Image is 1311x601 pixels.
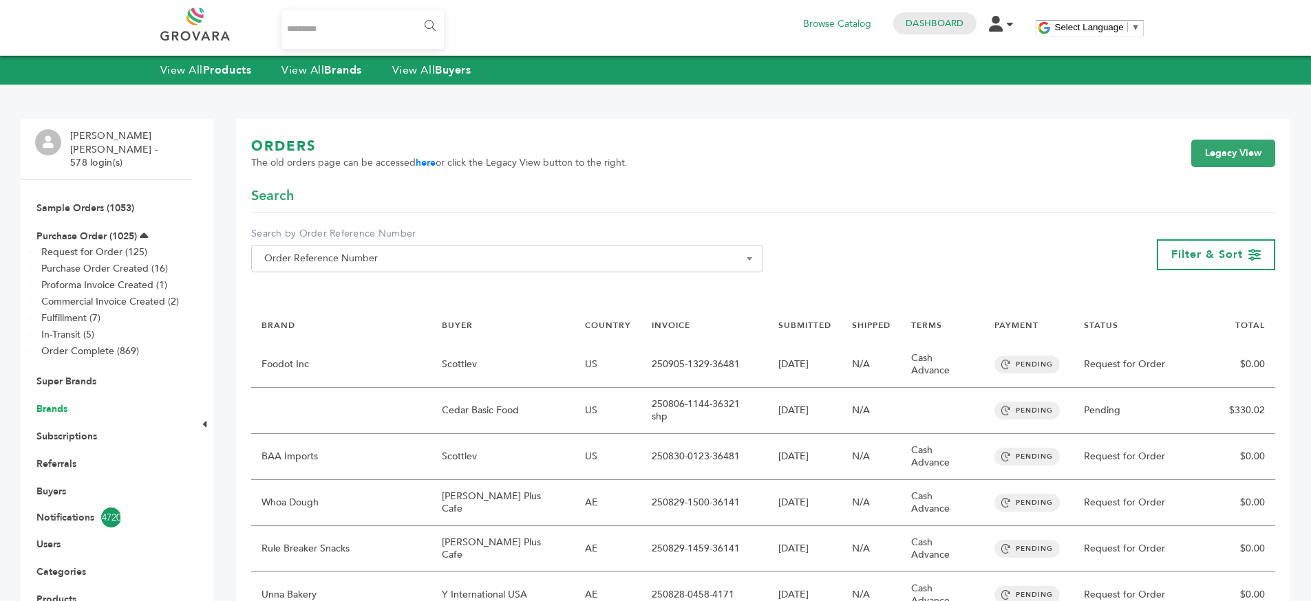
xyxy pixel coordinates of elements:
a: Purchase Order (1025) [36,230,137,243]
a: Select Language​ [1055,22,1140,32]
strong: Brands [324,63,361,78]
a: View AllProducts [160,63,252,78]
a: Users [36,538,61,551]
a: BRAND [262,320,295,331]
td: N/A [842,342,901,388]
td: US [575,342,641,388]
td: [PERSON_NAME] Plus Cafe [431,526,575,572]
input: Search... [281,10,445,49]
td: US [575,434,641,480]
a: here [416,156,436,169]
td: [DATE] [768,526,842,572]
a: Proforma Invoice Created (1) [41,278,167,292]
td: Foodot Inc [251,342,431,388]
td: [DATE] [768,388,842,434]
td: Cedar Basic Food [431,388,575,434]
td: N/A [842,434,901,480]
span: ​ [1127,22,1128,32]
td: $330.02 [1211,388,1275,434]
td: N/A [842,480,901,526]
span: ▼ [1131,22,1140,32]
td: [DATE] [768,342,842,388]
a: BUYER [442,320,473,331]
a: TERMS [911,320,942,331]
td: Cash Advance [901,342,984,388]
td: 250806-1144-36321 shp [641,388,769,434]
a: Buyers [36,485,66,498]
strong: Buyers [435,63,471,78]
span: 4720 [101,507,121,527]
h1: ORDERS [251,137,628,156]
a: Subscriptions [36,430,97,443]
a: Commercial Invoice Created (2) [41,295,179,308]
a: Dashboard [906,17,963,30]
span: PENDING [994,494,1060,512]
span: Filter & Sort [1171,247,1243,262]
span: PENDING [994,356,1060,373]
td: 250905-1329-36481 [641,342,769,388]
span: PENDING [994,402,1060,419]
a: In-Transit (5) [41,328,94,341]
td: Cash Advance [901,526,984,572]
td: Pending [1074,388,1211,434]
a: Legacy View [1191,140,1275,167]
td: Request for Order [1074,434,1211,480]
td: [DATE] [768,434,842,480]
span: Order Reference Number [259,249,756,268]
span: Order Reference Number [251,245,763,272]
a: Brands [36,402,67,415]
td: $0.00 [1211,480,1275,526]
a: Notifications4720 [36,507,177,527]
a: Referrals [36,457,76,470]
a: Fulfillment (7) [41,312,100,325]
td: Rule Breaker Snacks [251,526,431,572]
a: Categories [36,565,86,578]
td: Request for Order [1074,480,1211,526]
a: Purchase Order Created (16) [41,262,168,275]
a: View AllBuyers [392,63,471,78]
td: [DATE] [768,480,842,526]
a: PAYMENT [994,320,1038,331]
td: Cash Advance [901,480,984,526]
a: INVOICE [652,320,690,331]
td: 250830-0123-36481 [641,434,769,480]
td: Request for Order [1074,526,1211,572]
td: BAA Imports [251,434,431,480]
td: 250829-1459-36141 [641,526,769,572]
span: The old orders page can be accessed or click the Legacy View button to the right. [251,156,628,170]
span: Select Language [1055,22,1124,32]
td: Request for Order [1074,342,1211,388]
td: $0.00 [1211,342,1275,388]
a: SUBMITTED [778,320,831,331]
a: Request for Order (125) [41,245,147,259]
a: COUNTRY [585,320,631,331]
a: TOTAL [1235,320,1265,331]
a: View AllBrands [281,63,362,78]
a: Super Brands [36,375,96,388]
a: STATUS [1084,320,1118,331]
td: N/A [842,388,901,434]
strong: Products [203,63,251,78]
td: [PERSON_NAME] Plus Cafe [431,480,575,526]
td: US [575,388,641,434]
img: profile.png [35,129,61,155]
span: Search [251,186,294,206]
label: Search by Order Reference Number [251,227,763,241]
td: Cash Advance [901,434,984,480]
li: [PERSON_NAME] [PERSON_NAME] - 578 login(s) [70,129,189,170]
span: PENDING [994,540,1060,558]
td: Scottlev [431,342,575,388]
td: N/A [842,526,901,572]
td: $0.00 [1211,434,1275,480]
td: Scottlev [431,434,575,480]
td: 250829-1500-36141 [641,480,769,526]
td: AE [575,526,641,572]
a: Order Complete (869) [41,345,139,358]
td: AE [575,480,641,526]
a: Sample Orders (1053) [36,201,134,215]
td: $0.00 [1211,526,1275,572]
a: Browse Catalog [803,17,871,32]
span: PENDING [994,448,1060,466]
a: SHIPPED [852,320,891,331]
td: Whoa Dough [251,480,431,526]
